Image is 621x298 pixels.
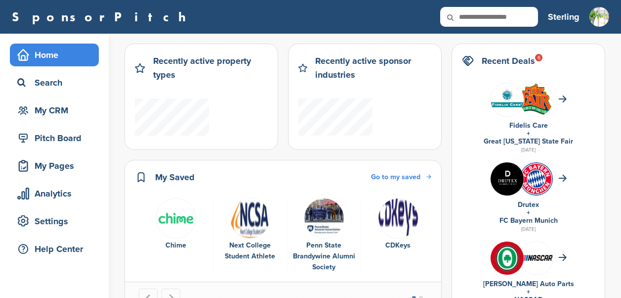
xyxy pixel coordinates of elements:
h2: Recently active property types [153,54,268,82]
a: Settings [10,210,99,233]
div: 4 of 6 [361,198,435,273]
a: Images (11) Penn State Brandywine Alumni Society [292,198,356,273]
span: Go to my saved [371,173,420,181]
div: Help Center [15,240,99,258]
a: Drutex [518,200,539,209]
img: Images (11) [304,198,344,239]
div: Settings [15,212,99,230]
h3: Sterling [548,10,580,24]
a: Analytics [10,182,99,205]
a: FC Bayern Munich [499,216,558,225]
div: Analytics [15,185,99,202]
img: Download [520,83,553,116]
a: Help Center [10,238,99,260]
a: Pitch Board [10,127,99,149]
div: 6 [535,54,542,61]
div: [DATE] [462,225,595,234]
div: Home [15,46,99,64]
div: 2 of 6 [213,198,287,273]
h2: Recent Deals [482,54,535,68]
img: Chime logo clear [156,198,196,239]
div: Chime [144,240,207,251]
div: [DATE] [462,146,595,154]
a: Search [10,71,99,94]
img: 7569886e 0a8b 4460 bc64 d028672dde70 [520,255,553,261]
img: Open uri20141112 64162 1l1jknv?1415809301 [520,162,553,196]
div: My Pages [15,157,99,175]
a: Ncsa Next College Student Athlete [218,198,282,262]
a: SponsorPitch [12,10,192,23]
a: My CRM [10,99,99,122]
div: Search [15,74,99,92]
a: + [527,208,530,217]
img: V7vhzcmg 400x400 [491,242,524,275]
img: Ncsa [230,198,270,239]
div: Penn State Brandywine Alumni Society [292,240,356,273]
img: Cdkeys [378,198,418,239]
a: [PERSON_NAME] Auto Parts [483,280,574,288]
img: Images (4) [491,162,524,196]
div: 3 of 6 [287,198,361,273]
a: Home [10,44,99,66]
a: Chime logo clear Chime [144,198,207,251]
div: CDKeys [366,240,430,251]
a: Go to my saved [371,172,431,183]
img: Data [491,83,524,116]
h2: Recently active sponsor industries [315,54,431,82]
a: My Pages [10,154,99,177]
a: Great [US_STATE] State Fair [484,137,573,146]
a: Sterling [548,6,580,28]
div: My CRM [15,101,99,119]
a: + [527,288,530,296]
h2: My Saved [155,170,195,184]
a: Fidelis Care [509,121,548,130]
div: 1 of 6 [139,198,213,273]
div: Next College Student Athlete [218,240,282,262]
a: + [527,129,530,138]
div: Pitch Board [15,129,99,147]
